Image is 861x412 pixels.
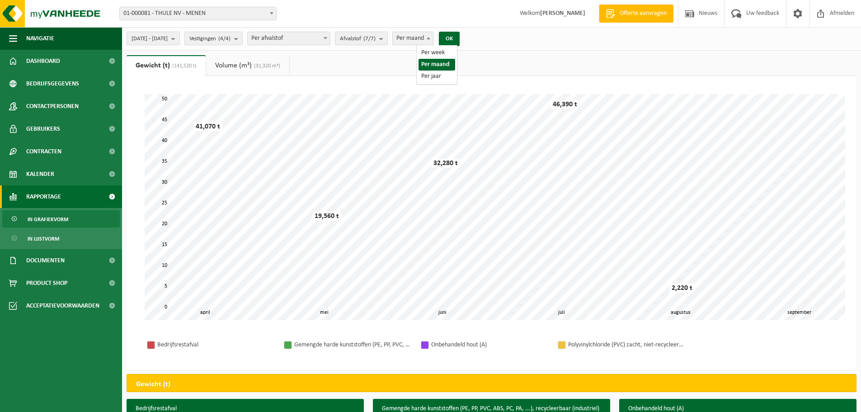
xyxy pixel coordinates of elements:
[669,284,695,293] div: 2,220 t
[2,210,120,227] a: In grafiekvorm
[294,339,412,350] div: Gemengde harde kunststoffen (PE, PP, PVC, ABS, PC, PA, ...), recycleerbaar (industriel)
[26,185,61,208] span: Rapportage
[419,59,455,71] li: Per maand
[26,27,54,50] span: Navigatie
[431,339,549,350] div: Onbehandeld hout (A)
[568,339,686,350] div: Polyvinylchloride (PVC) zacht, niet-recycleerbaar
[120,7,276,20] span: 01-000081 - THULE NV - MENEN
[2,230,120,247] a: In lijstvorm
[335,32,388,45] button: Afvalstof(7/7)
[170,63,197,69] span: (141,520 t)
[419,71,455,82] li: Per jaar
[26,163,54,185] span: Kalender
[363,36,376,42] count: (7/7)
[26,95,79,118] span: Contactpersonen
[340,32,376,46] span: Afvalstof
[157,339,275,350] div: Bedrijfsrestafval
[248,32,330,45] span: Per afvalstof
[26,249,65,272] span: Documenten
[550,100,579,109] div: 46,390 t
[206,55,289,76] a: Volume (m³)
[540,10,585,17] strong: [PERSON_NAME]
[193,122,222,131] div: 41,070 t
[419,47,455,59] li: Per week
[617,9,669,18] span: Offerte aanvragen
[189,32,231,46] span: Vestigingen
[26,272,67,294] span: Product Shop
[26,50,60,72] span: Dashboard
[439,32,460,46] button: OK
[127,374,179,394] h2: Gewicht (t)
[431,159,460,168] div: 32,280 t
[26,140,61,163] span: Contracten
[26,72,79,95] span: Bedrijfsgegevens
[218,36,231,42] count: (4/4)
[247,32,330,45] span: Per afvalstof
[312,212,341,221] div: 19,560 t
[392,32,433,45] span: Per maand
[184,32,243,45] button: Vestigingen(4/4)
[26,294,99,317] span: Acceptatievoorwaarden
[119,7,277,20] span: 01-000081 - THULE NV - MENEN
[599,5,673,23] a: Offerte aanvragen
[252,63,280,69] span: (31,320 m³)
[132,32,168,46] span: [DATE] - [DATE]
[127,32,180,45] button: [DATE] - [DATE]
[127,55,206,76] a: Gewicht (t)
[393,32,433,45] span: Per maand
[28,230,59,247] span: In lijstvorm
[26,118,60,140] span: Gebruikers
[28,211,68,228] span: In grafiekvorm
